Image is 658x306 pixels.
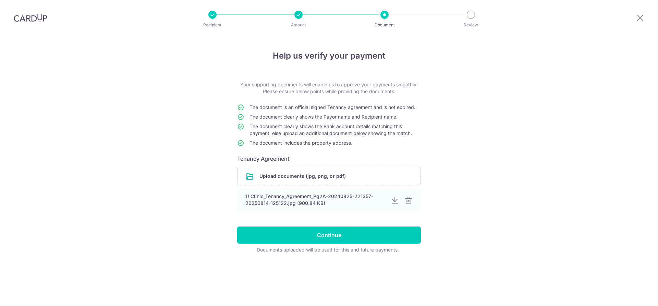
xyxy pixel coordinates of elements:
[249,104,415,110] span: The document is an official signed Tenancy agreement and is not expired.
[249,140,352,146] span: The document includes the property address.
[187,22,238,28] p: Recipient
[446,22,496,28] p: Review
[237,167,421,185] div: Upload documents (jpg, png, or pdf)
[273,22,324,28] p: Amount
[237,227,421,244] input: Continue
[237,50,421,62] h4: Help us verify your payment
[359,22,410,28] p: Document
[237,246,418,253] div: Documents uploaded will be used for this and future payments.
[249,123,412,136] span: The document clearly shows the Bank account details matching this payment, else upload an additio...
[237,155,421,163] h6: Tenancy Agreement
[249,114,398,120] span: The document clearly shows the Payor name and Recipient name.
[14,14,47,22] img: CardUp
[245,193,385,207] div: 1) Clinic_Tenancy_Agreement_Pg2A-20240825-221357-20250814-125122.jpg (900.84 KB)
[237,81,421,95] p: Your supporting documents will enable us to approve your payments smoothly! Please ensure below p...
